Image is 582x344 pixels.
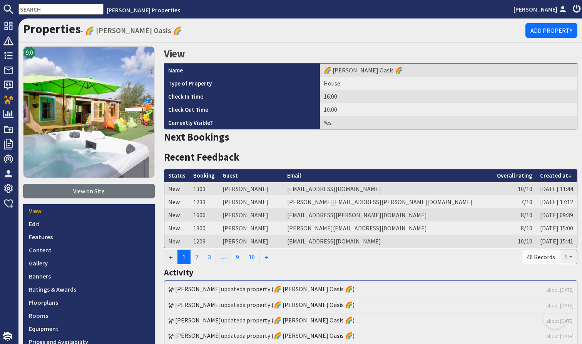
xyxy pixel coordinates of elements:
a: Rooms [23,309,155,322]
a: a property (🌈 [PERSON_NAME] Oasis 🌈) [242,301,355,309]
a: View [23,204,155,217]
td: [PERSON_NAME] [219,195,283,208]
a: 1303 [193,185,206,193]
a: about [DATE] [546,286,574,294]
a: View on Site [23,184,155,198]
a: Activity [164,267,193,278]
a: → [259,250,273,264]
a: Ratings & Awards [23,283,155,296]
td: 16:00 [320,90,577,103]
td: [PERSON_NAME] [219,222,283,235]
img: staytech_i_w-64f4e8e9ee0a9c174fd5317b4b171b261742d2d393467e5bdba4413f4f884c10.svg [3,332,12,341]
button: 5 [560,250,577,264]
a: [PERSON_NAME] [175,316,221,324]
a: [PERSON_NAME] [175,332,221,339]
a: Features [23,230,155,243]
a: Floorplans [23,296,155,309]
a: Gallery [23,257,155,270]
a: a property (🌈 [PERSON_NAME] Oasis 🌈) [242,316,355,324]
td: [PERSON_NAME][EMAIL_ADDRESS][DOMAIN_NAME] [283,222,493,235]
td: [PERSON_NAME][EMAIL_ADDRESS][PERSON_NAME][DOMAIN_NAME] [283,195,493,208]
td: New [164,235,189,248]
td: 10:00 [320,103,577,116]
a: 10 [244,250,260,264]
td: [DATE] 15:41 [536,235,577,248]
a: [PERSON_NAME] [513,5,568,14]
td: [PERSON_NAME] [219,208,283,222]
a: Next Bookings [164,131,229,143]
a: [PERSON_NAME] Properties [107,6,180,14]
a: Email [287,172,301,179]
td: 🌈 [PERSON_NAME] Oasis 🌈 [320,64,577,77]
td: [PERSON_NAME] [219,235,283,248]
th: Check In Time [164,90,320,103]
td: [DATE] 11:44 [536,182,577,195]
td: Yes [320,116,577,129]
td: [EMAIL_ADDRESS][DOMAIN_NAME] [283,235,493,248]
a: a property (🌈 [PERSON_NAME] Oasis 🌈) [242,285,355,293]
td: [PERSON_NAME] [219,182,283,195]
a: [PERSON_NAME] [175,301,221,309]
td: [EMAIL_ADDRESS][PERSON_NAME][DOMAIN_NAME] [283,208,493,222]
a: Banners [23,270,155,283]
a: about [DATE] [546,333,574,340]
div: 46 Records [522,250,560,264]
td: [DATE] 09:39 [536,208,577,222]
a: 2 [190,250,203,264]
td: New [164,195,189,208]
a: Properties [23,21,81,37]
a: a property (🌈 [PERSON_NAME] Oasis 🌈) [242,332,355,339]
th: Check Out Time [164,103,320,116]
li: updated [166,299,575,314]
iframe: Toggle Customer Support [544,305,567,329]
a: Edit [23,217,155,230]
th: Currently Visible? [164,116,320,129]
td: New [164,208,189,222]
a: 1233 [193,198,206,206]
a: Overall rating [497,172,532,179]
a: Guest [222,172,238,179]
td: New [164,182,189,195]
td: [DATE] 15:00 [536,222,577,235]
a: 3 [203,250,216,264]
a: 9 [231,250,244,264]
th: Type of Property [164,77,320,90]
a: [PERSON_NAME] [175,285,221,293]
input: SEARCH [18,4,104,15]
li: updated [166,283,575,298]
a: Status [168,172,186,179]
a: Add Property [525,23,577,38]
th: Name [164,64,320,77]
td: New [164,222,189,235]
li: updated [166,314,575,329]
td: 7/10 [493,195,536,208]
a: Content [23,243,155,257]
a: 1209 [193,237,206,245]
td: [DATE] 17:12 [536,195,577,208]
td: [EMAIL_ADDRESS][DOMAIN_NAME] [283,182,493,195]
td: 8/10 [493,222,536,235]
a: Booking [193,172,215,179]
a: about [DATE] [546,302,574,309]
td: 10/10 [493,235,536,248]
a: 9.0 [23,46,155,184]
span: 9.0 [26,48,33,57]
td: 10/10 [493,182,536,195]
h2: View [164,46,577,62]
img: 🌈 Halula Oasis 🌈's icon [23,46,155,178]
td: House [320,77,577,90]
td: 8/10 [493,208,536,222]
a: 1300 [193,224,206,232]
small: - 🌈 [PERSON_NAME] Oasis 🌈 [81,26,182,35]
a: 1606 [193,211,206,219]
a: Recent Feedback [164,151,239,163]
a: Created at [540,172,572,179]
a: Equipment [23,322,155,335]
span: 1 [177,250,191,264]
